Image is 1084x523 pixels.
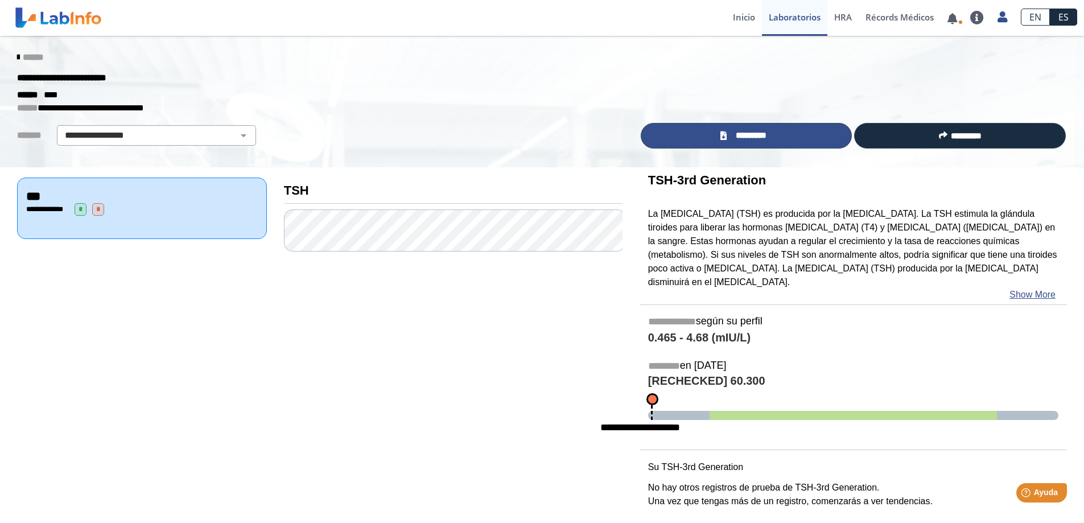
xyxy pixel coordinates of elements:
[648,207,1058,289] p: La [MEDICAL_DATA] (TSH) es producida por la [MEDICAL_DATA]. La TSH estimula la glándula tiroides ...
[648,315,1058,328] h5: según su perfil
[1009,288,1056,302] a: Show More
[648,481,1058,508] p: No hay otros registros de prueba de TSH-3rd Generation. Una vez que tengas más de un registro, co...
[983,479,1071,510] iframe: Help widget launcher
[834,11,852,23] span: HRA
[1050,9,1077,26] a: ES
[648,331,1058,345] h4: 0.465 - 4.68 (mIU/L)
[648,360,1058,373] h5: en [DATE]
[648,374,1058,389] h4: [RECHECKED] 60.300
[1021,9,1050,26] a: EN
[648,173,766,187] b: TSH-3rd Generation
[284,183,309,197] b: TSH
[648,460,1058,474] p: Su TSH-3rd Generation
